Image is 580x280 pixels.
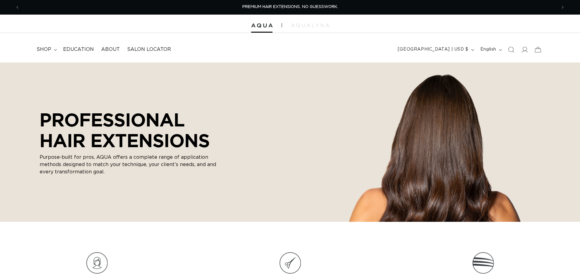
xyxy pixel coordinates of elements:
span: Salon Locator [127,46,171,53]
a: Education [59,43,98,56]
img: Aqua Hair Extensions [251,23,272,28]
span: PREMIUM HAIR EXTENSIONS. NO GUESSWORK. [242,5,338,9]
img: Icon_7.png [86,252,108,274]
span: About [101,46,120,53]
span: shop [37,46,51,53]
a: Salon Locator [123,43,175,56]
img: Icon_9.png [472,252,494,274]
button: Previous announcement [11,2,24,13]
summary: shop [33,43,59,56]
a: About [98,43,123,56]
p: Purpose-built for pros, AQUA offers a complete range of application methods designed to match you... [40,154,216,175]
span: [GEOGRAPHIC_DATA] | USD $ [398,46,468,53]
summary: Search [504,43,518,56]
img: Icon_8.png [279,252,301,274]
button: [GEOGRAPHIC_DATA] | USD $ [394,44,477,55]
img: aqualyna.com [291,23,329,27]
p: PROFESSIONAL HAIR EXTENSIONS [40,109,216,151]
span: Education [63,46,94,53]
button: Next announcement [556,2,569,13]
span: English [480,46,496,53]
button: English [477,44,504,55]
